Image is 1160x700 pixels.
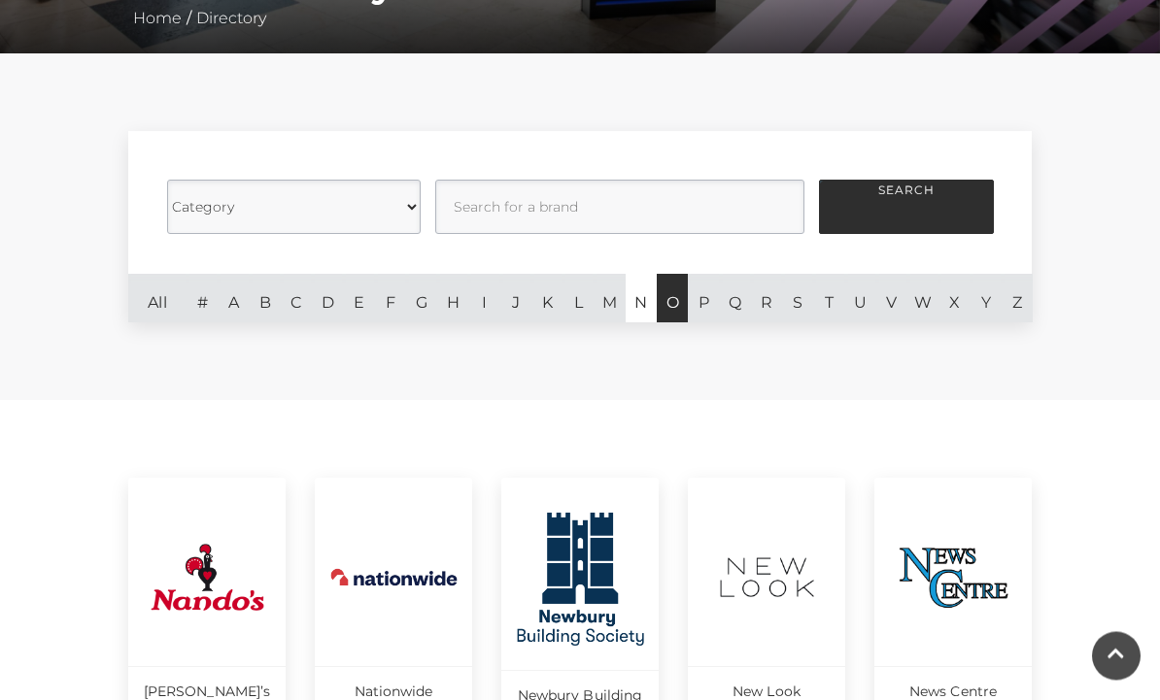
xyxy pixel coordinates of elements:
[312,275,343,323] a: D
[128,275,187,323] a: All
[406,275,437,323] a: G
[250,275,281,323] a: B
[907,275,938,323] a: W
[191,10,271,28] a: Directory
[751,275,782,323] a: R
[468,275,499,323] a: I
[688,275,719,323] a: P
[626,275,657,323] a: N
[128,10,187,28] a: Home
[500,275,531,323] a: J
[819,181,994,235] button: Search
[281,275,312,323] a: C
[343,275,374,323] a: E
[845,275,876,323] a: U
[1002,275,1033,323] a: Z
[375,275,406,323] a: F
[782,275,813,323] a: S
[876,275,907,323] a: V
[531,275,563,323] a: K
[187,275,218,323] a: #
[563,275,594,323] a: L
[971,275,1002,323] a: Y
[218,275,249,323] a: A
[813,275,844,323] a: T
[594,275,625,323] a: M
[938,275,970,323] a: X
[720,275,751,323] a: Q
[657,275,688,323] a: O
[435,181,804,235] input: Search for a brand
[437,275,468,323] a: H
